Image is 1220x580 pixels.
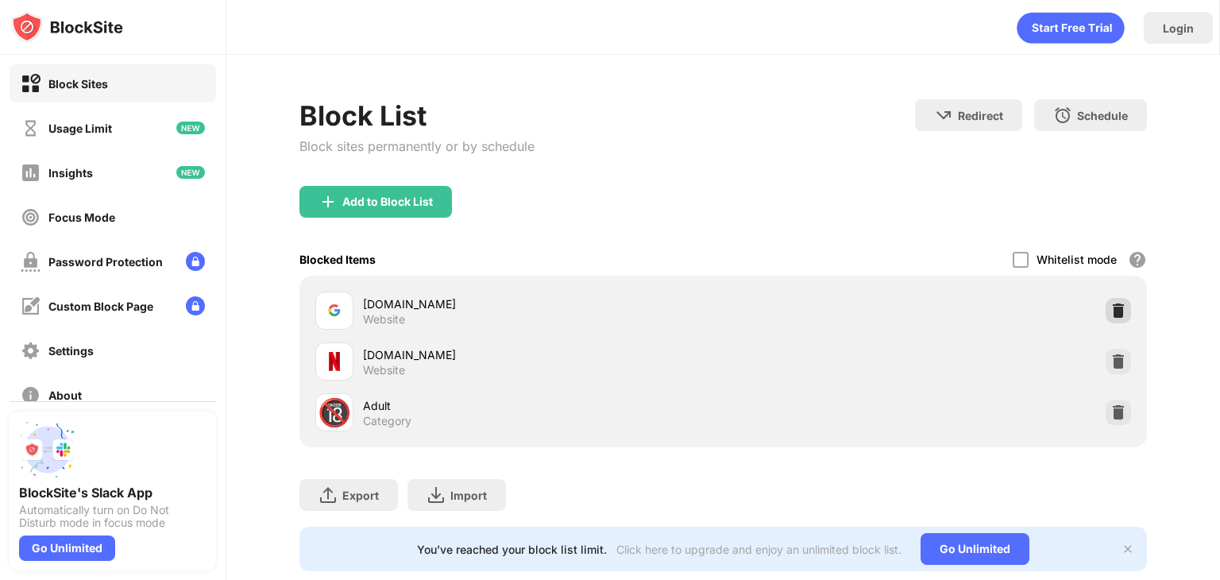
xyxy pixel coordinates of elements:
img: about-off.svg [21,385,41,405]
img: customize-block-page-off.svg [21,296,41,316]
div: Automatically turn on Do Not Disturb mode in focus mode [19,504,207,529]
div: animation [1017,12,1125,44]
div: Block Sites [48,77,108,91]
div: Website [363,363,405,377]
img: focus-off.svg [21,207,41,227]
div: Import [450,489,487,502]
div: [DOMAIN_NAME] [363,346,723,363]
img: settings-off.svg [21,341,41,361]
img: favicons [325,301,344,320]
img: logo-blocksite.svg [11,11,123,43]
img: new-icon.svg [176,122,205,134]
img: new-icon.svg [176,166,205,179]
div: Login [1163,21,1194,35]
div: BlockSite's Slack App [19,485,207,501]
div: Custom Block Page [48,300,153,313]
div: Adult [363,397,723,414]
div: Click here to upgrade and enjoy an unlimited block list. [616,543,901,556]
img: block-on.svg [21,74,41,94]
div: You’ve reached your block list limit. [417,543,607,556]
div: Whitelist mode [1037,253,1117,266]
div: Settings [48,344,94,358]
div: Usage Limit [48,122,112,135]
img: lock-menu.svg [186,296,205,315]
div: Redirect [958,109,1003,122]
div: Export [342,489,379,502]
div: About [48,389,82,402]
img: lock-menu.svg [186,252,205,271]
div: Website [363,312,405,327]
div: Password Protection [48,255,163,269]
div: Focus Mode [48,211,115,224]
div: Category [363,414,411,428]
img: password-protection-off.svg [21,252,41,272]
div: Insights [48,166,93,180]
div: [DOMAIN_NAME] [363,296,723,312]
div: Go Unlimited [921,533,1029,565]
img: push-slack.svg [19,421,76,478]
img: favicons [325,352,344,371]
div: Go Unlimited [19,536,115,561]
div: Block sites permanently or by schedule [299,138,535,154]
div: 🔞 [318,396,351,429]
div: Add to Block List [342,195,433,208]
div: Block List [299,99,535,132]
img: insights-off.svg [21,163,41,183]
img: x-button.svg [1122,543,1134,555]
img: time-usage-off.svg [21,118,41,138]
div: Blocked Items [299,253,376,266]
div: Schedule [1077,109,1128,122]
